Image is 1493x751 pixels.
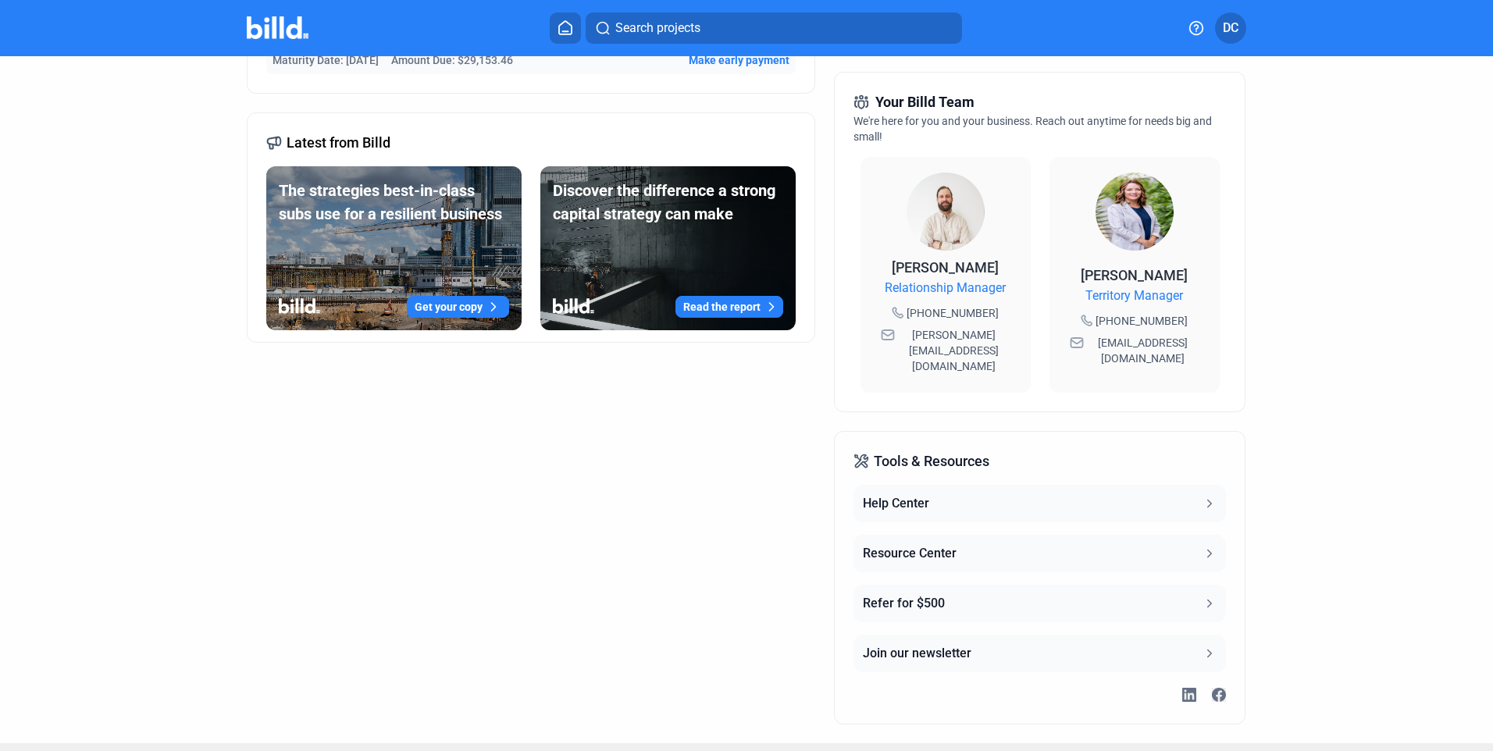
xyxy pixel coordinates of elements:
[853,635,1225,672] button: Join our newsletter
[907,173,985,251] img: Relationship Manager
[1087,335,1199,366] span: [EMAIL_ADDRESS][DOMAIN_NAME]
[675,296,783,318] button: Read the report
[863,544,957,563] div: Resource Center
[874,450,989,472] span: Tools & Resources
[885,279,1006,297] span: Relationship Manager
[391,52,513,68] span: Amount Due: $29,153.46
[853,485,1225,522] button: Help Center
[586,12,962,44] button: Search projects
[689,52,789,68] button: Make early payment
[863,594,945,613] div: Refer for $500
[907,305,999,321] span: [PHONE_NUMBER]
[1223,19,1238,37] span: DC
[892,259,999,276] span: [PERSON_NAME]
[407,296,509,318] button: Get your copy
[553,179,783,226] div: Discover the difference a strong capital strategy can make
[863,644,971,663] div: Join our newsletter
[1215,12,1246,44] button: DC
[853,535,1225,572] button: Resource Center
[1096,173,1174,251] img: Territory Manager
[273,52,379,68] span: Maturity Date: [DATE]
[853,115,1212,143] span: We're here for you and your business. Reach out anytime for needs big and small!
[247,16,308,39] img: Billd Company Logo
[898,327,1010,374] span: [PERSON_NAME][EMAIL_ADDRESS][DOMAIN_NAME]
[863,494,929,513] div: Help Center
[287,132,390,154] span: Latest from Billd
[1085,287,1183,305] span: Territory Manager
[279,179,509,226] div: The strategies best-in-class subs use for a resilient business
[1081,267,1188,283] span: [PERSON_NAME]
[1096,313,1188,329] span: [PHONE_NUMBER]
[875,91,975,113] span: Your Billd Team
[853,585,1225,622] button: Refer for $500
[615,19,700,37] span: Search projects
